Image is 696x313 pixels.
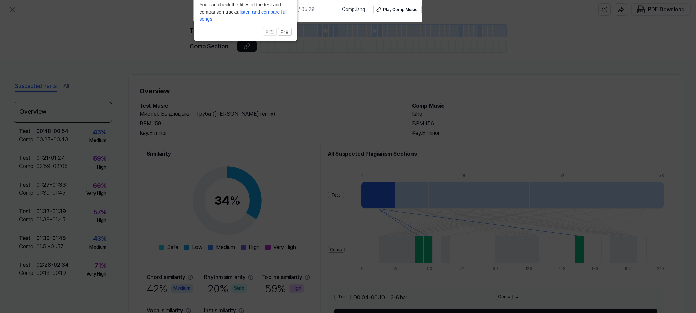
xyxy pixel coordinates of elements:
span: listen and compare full songs. [200,9,288,22]
div: Play Comp Music [383,7,417,13]
button: Play Comp Music [373,5,422,14]
div: You can check the titles of the test and comparison tracks, [200,1,292,23]
span: Comp . Ishq [342,6,365,13]
button: 다음 [278,28,292,36]
div: 00:00 / 05:28 [283,6,315,13]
